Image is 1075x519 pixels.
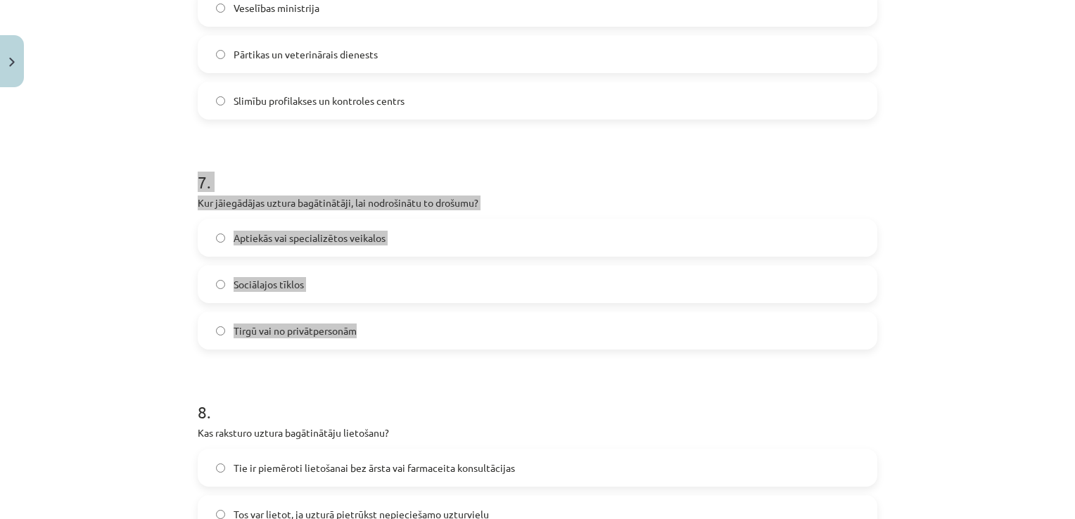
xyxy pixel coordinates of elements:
[216,463,225,473] input: Tie ir piemēroti lietošanai bez ārsta vai farmaceita konsultācijas
[216,233,225,243] input: Aptiekās vai specializētos veikalos
[234,277,304,292] span: Sociālajos tīklos
[234,47,378,62] span: Pārtikas un veterinārais dienests
[198,378,877,421] h1: 8 .
[216,4,225,13] input: Veselības ministrija
[9,58,15,67] img: icon-close-lesson-0947bae3869378f0d4975bcd49f059093ad1ed9edebbc8119c70593378902aed.svg
[198,196,877,210] p: Kur jāiegādājas uztura bagātinātāji, lai nodrošinātu to drošumu?
[198,148,877,191] h1: 7 .
[216,96,225,105] input: Slimību profilakses un kontroles centrs
[216,50,225,59] input: Pārtikas un veterinārais dienests
[234,231,386,245] span: Aptiekās vai specializētos veikalos
[234,1,319,15] span: Veselības ministrija
[216,510,225,519] input: Tos var lietot, ja uzturā pietrūkst nepieciešamo uzturvielu
[198,425,877,440] p: Kas raksturo uztura bagātinātāju lietošanu?
[216,326,225,335] input: Tirgū vai no privātpersonām
[234,461,515,475] span: Tie ir piemēroti lietošanai bez ārsta vai farmaceita konsultācijas
[234,94,405,108] span: Slimību profilakses un kontroles centrs
[234,323,357,338] span: Tirgū vai no privātpersonām
[216,280,225,289] input: Sociālajos tīklos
